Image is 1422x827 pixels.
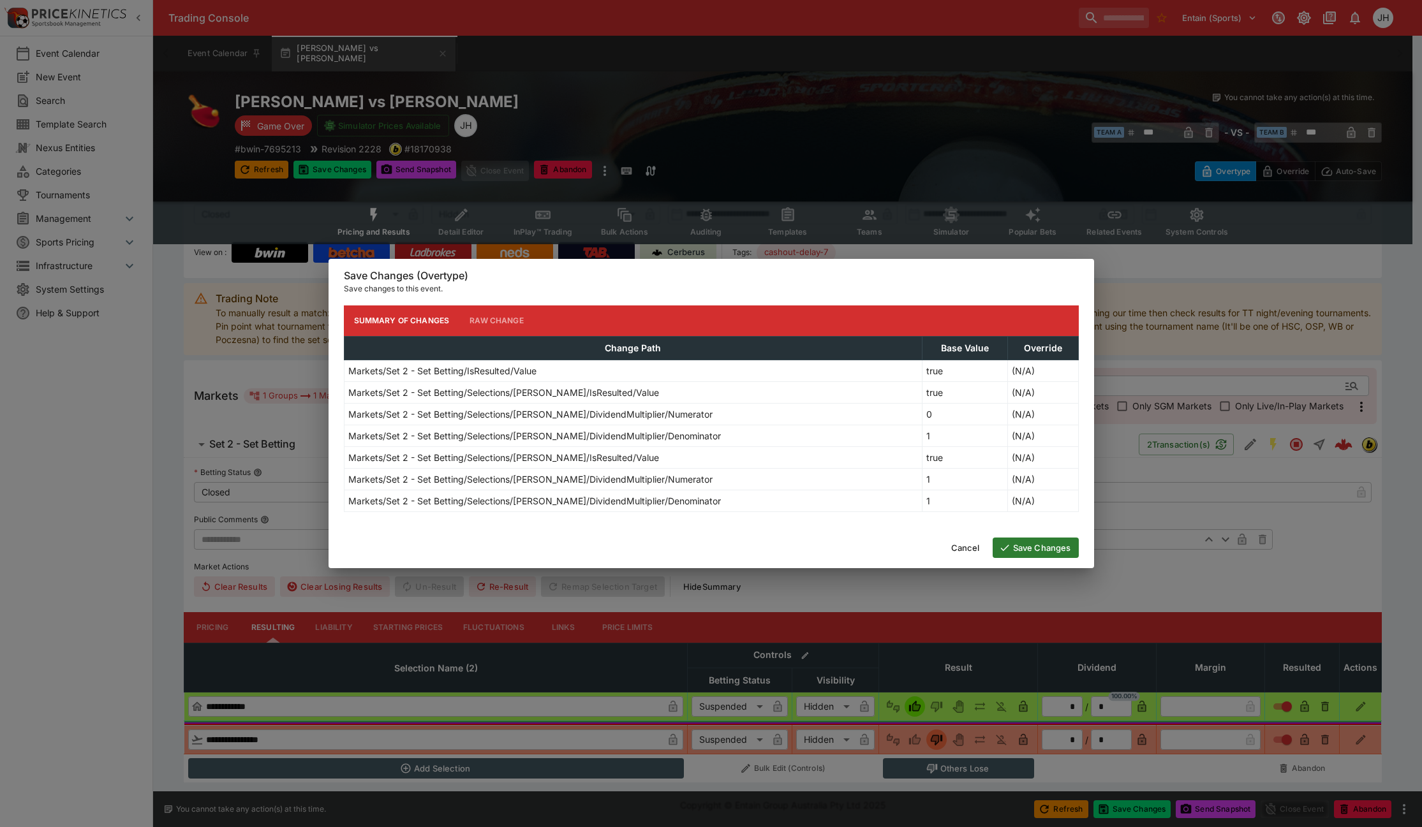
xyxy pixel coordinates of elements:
[344,269,1079,282] h6: Save Changes (Overtype)
[1007,468,1078,490] td: (N/A)
[1007,381,1078,403] td: (N/A)
[922,381,1008,403] td: true
[922,490,1008,511] td: 1
[1007,336,1078,360] th: Override
[344,336,922,360] th: Change Path
[922,446,1008,468] td: true
[348,472,713,486] p: Markets/Set 2 - Set Betting/Selections/[PERSON_NAME]/DividendMultiplier/Numerator
[348,429,721,443] p: Markets/Set 2 - Set Betting/Selections/[PERSON_NAME]/DividendMultiplier/Denominator
[459,305,534,336] button: Raw Change
[922,468,1008,490] td: 1
[1007,446,1078,468] td: (N/A)
[922,425,1008,446] td: 1
[348,407,713,421] p: Markets/Set 2 - Set Betting/Selections/[PERSON_NAME]/DividendMultiplier/Numerator
[344,282,1079,295] p: Save changes to this event.
[922,360,1008,381] td: true
[348,364,537,377] p: Markets/Set 2 - Set Betting/IsResulted/Value
[1007,490,1078,511] td: (N/A)
[344,305,460,336] button: Summary of Changes
[944,538,988,558] button: Cancel
[348,494,721,508] p: Markets/Set 2 - Set Betting/Selections/[PERSON_NAME]/DividendMultiplier/Denominator
[922,403,1008,425] td: 0
[1007,360,1078,381] td: (N/A)
[1007,403,1078,425] td: (N/A)
[1007,425,1078,446] td: (N/A)
[993,538,1079,558] button: Save Changes
[922,336,1008,360] th: Base Value
[348,451,659,464] p: Markets/Set 2 - Set Betting/Selections/[PERSON_NAME]/IsResulted/Value
[348,386,659,399] p: Markets/Set 2 - Set Betting/Selections/[PERSON_NAME]/IsResulted/Value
